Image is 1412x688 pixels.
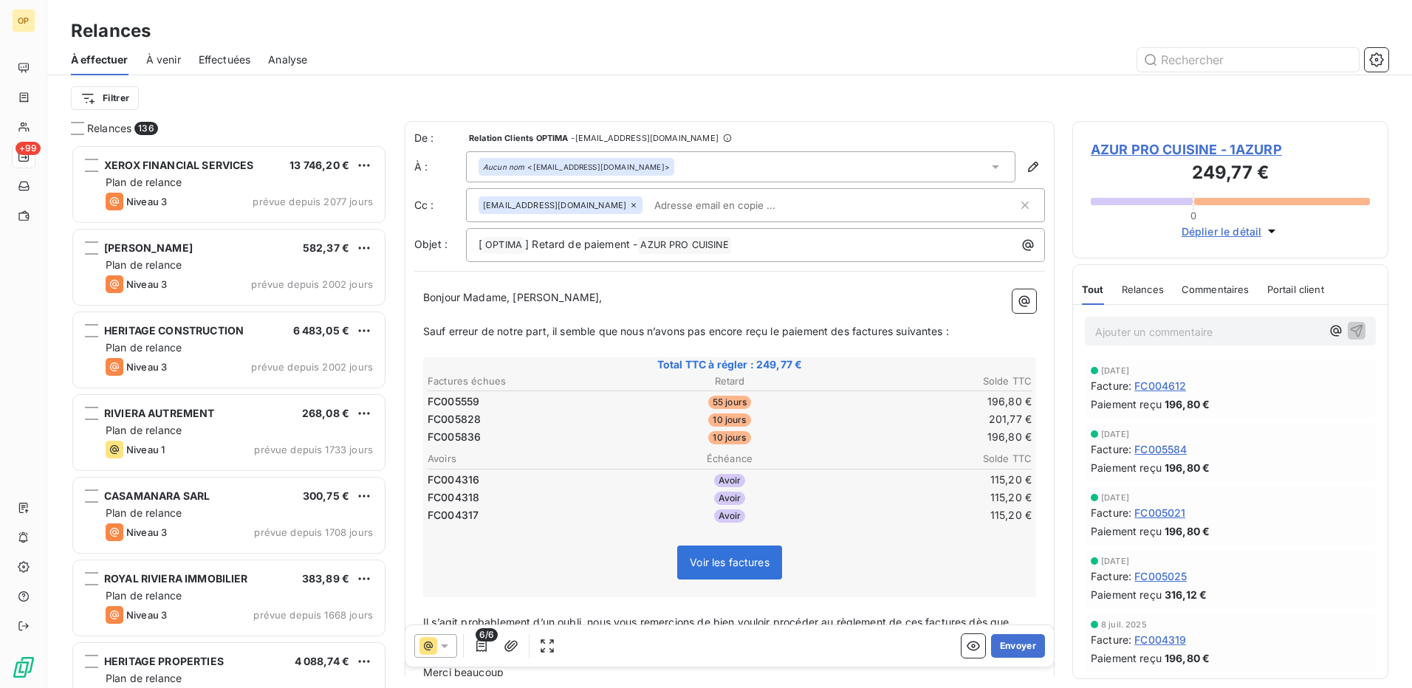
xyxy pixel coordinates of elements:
span: Niveau 3 [126,361,167,373]
span: Paiement reçu [1091,460,1162,475]
span: Avoir [714,509,746,523]
span: 383,89 € [302,572,349,585]
span: ] Retard de paiement - [525,238,637,250]
h3: 249,77 € [1091,159,1370,189]
span: Niveau 3 [126,609,167,621]
td: 196,80 € [832,429,1032,445]
span: Avoir [714,474,746,487]
span: [DATE] [1101,493,1129,502]
span: prévue depuis 1668 jours [253,609,373,621]
span: À effectuer [71,52,128,67]
span: 582,37 € [303,241,349,254]
span: Sauf erreur de notre part, il semble que nous n’avons pas encore reçu le paiement des factures su... [423,325,949,337]
span: +99 [16,142,41,155]
button: Déplier le détail [1177,223,1284,240]
span: FC004319 [1134,632,1186,647]
span: Avoir [714,492,746,505]
span: Plan de relance [106,506,182,519]
span: Paiement reçu [1091,523,1162,539]
span: Niveau 3 [126,278,167,290]
span: prévue depuis 1733 jours [254,444,373,455]
span: Total TTC à régler : 249,77 € [425,357,1034,372]
span: Il s’agit probablement d’un oubli, nous vous remercions de bien vouloir procéder au règlement de ... [423,616,1012,645]
th: Factures échues [427,374,628,389]
span: Paiement reçu [1091,587,1162,602]
span: AZUR PRO CUISINE [638,237,730,254]
span: 196,80 € [1165,523,1210,539]
td: FC004318 [427,489,628,506]
span: FC005559 [428,394,479,409]
span: Plan de relance [106,176,182,188]
span: HERITAGE CONSTRUCTION [104,324,244,337]
span: - [EMAIL_ADDRESS][DOMAIN_NAME] [571,134,718,142]
div: grid [71,145,387,688]
input: Rechercher [1137,48,1359,72]
span: AZUR PRO CUISINE - 1AZURP [1091,140,1370,159]
button: Filtrer [71,86,139,110]
span: 316,12 € [1165,587,1207,602]
span: Relances [87,121,131,136]
span: prévue depuis 2002 jours [251,278,373,290]
div: <[EMAIL_ADDRESS][DOMAIN_NAME]> [483,162,670,172]
span: Déplier le détail [1182,224,1262,239]
em: Aucun nom [483,162,524,172]
td: 115,20 € [832,507,1032,523]
span: 8 juil. 2025 [1101,620,1147,629]
span: 300,75 € [303,489,349,502]
span: Niveau 3 [126,196,167,207]
span: Facture : [1091,568,1131,584]
span: Plan de relance [106,258,182,271]
span: Merci beaucoup [423,666,504,678]
div: OP [12,9,35,32]
img: Logo LeanPay [12,656,35,679]
span: 196,80 € [1165,650,1210,666]
span: HERITAGE PROPERTIES [104,655,224,667]
span: Effectuées [199,52,251,67]
span: [ [479,238,482,250]
span: [PERSON_NAME] [104,241,193,254]
span: RIVIERA AUTREMENT [104,407,215,419]
span: Relation Clients OPTIMA [469,134,568,142]
span: Paiement reçu [1091,650,1162,666]
td: 201,77 € [832,411,1032,427]
span: Niveau 3 [126,526,167,538]
span: Facture : [1091,441,1131,457]
td: FC004317 [427,507,628,523]
span: 4 088,74 € [295,655,350,667]
span: Plan de relance [106,424,182,436]
span: ROYAL RIVIERA IMMOBILIER [104,572,248,585]
span: 196,80 € [1165,396,1210,412]
span: Bonjour Madame, [PERSON_NAME], [423,291,603,303]
span: Plan de relance [106,672,182,684]
td: 196,80 € [832,393,1032,410]
span: [DATE] [1101,430,1129,438]
span: Plan de relance [106,341,182,354]
input: Adresse email en copie ... [648,194,819,216]
button: Envoyer [991,634,1045,658]
span: Analyse [268,52,307,67]
th: Solde TTC [832,451,1032,467]
span: 268,08 € [302,407,349,419]
th: Avoirs [427,451,628,467]
span: 0 [1190,210,1196,221]
label: À : [414,159,466,174]
span: Relances [1122,283,1164,295]
span: De : [414,131,466,145]
span: prévue depuis 1708 jours [254,526,373,538]
th: Solde TTC [832,374,1032,389]
span: 13 746,20 € [289,159,349,171]
span: OPTIMA [483,237,524,254]
span: Tout [1082,283,1104,295]
label: Cc : [414,198,466,213]
span: FC005584 [1134,441,1187,457]
span: FC005836 [428,430,481,444]
th: Échéance [629,451,830,467]
span: Facture : [1091,632,1131,647]
span: 6/6 [476,628,498,641]
td: 115,20 € [832,489,1032,506]
span: 10 jours [708,431,750,444]
span: Niveau 1 [126,444,165,455]
span: FC005021 [1134,505,1185,520]
span: 196,80 € [1165,460,1210,475]
span: 136 [134,122,157,135]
